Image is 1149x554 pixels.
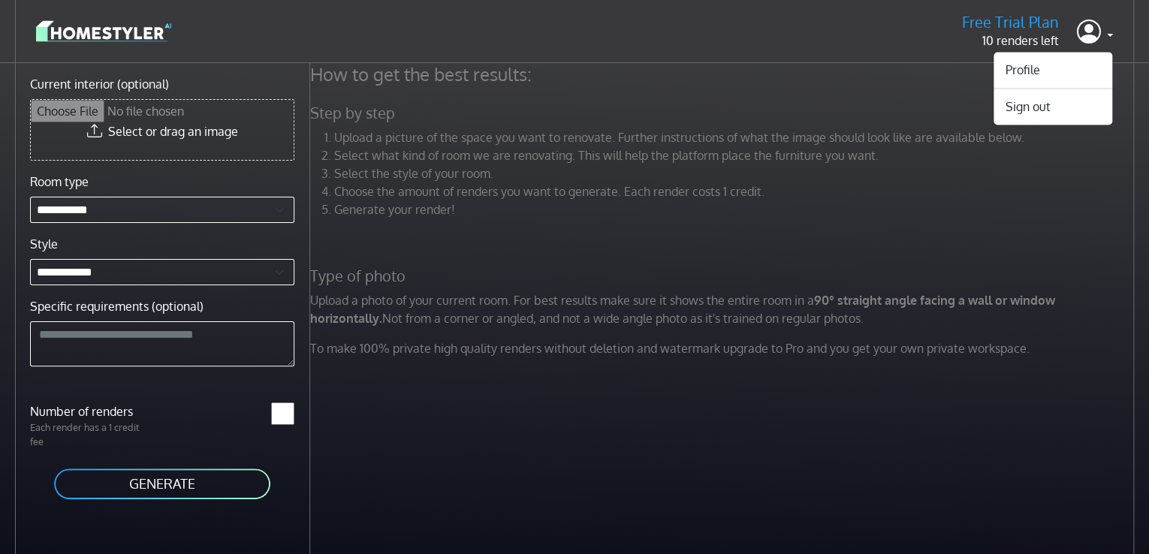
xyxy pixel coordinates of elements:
label: Style [30,235,58,253]
li: Upload a picture of the space you want to renovate. Further instructions of what the image should... [334,128,1138,146]
h5: Type of photo [301,266,1147,285]
h5: Step by step [301,104,1147,122]
label: Specific requirements (optional) [30,297,204,315]
h5: Free Trial Plan [962,13,1059,32]
a: Profile [994,58,1112,82]
li: Choose the amount of renders you want to generate. Each render costs 1 credit. [334,182,1138,200]
label: Current interior (optional) [30,75,169,93]
p: Each render has a 1 credit fee [21,420,162,449]
h4: How to get the best results: [301,63,1147,86]
p: 10 renders left [962,32,1059,50]
p: To make 100% private high quality renders without deletion and watermark upgrade to Pro and you g... [301,339,1147,357]
p: Upload a photo of your current room. For best results make sure it shows the entire room in a Not... [301,291,1147,327]
img: logo-3de290ba35641baa71223ecac5eacb59cb85b4c7fdf211dc9aaecaaee71ea2f8.svg [36,18,171,44]
li: Select what kind of room we are renovating. This will help the platform place the furniture you w... [334,146,1138,164]
li: Select the style of your room. [334,164,1138,182]
label: Number of renders [21,402,162,420]
label: Room type [30,173,89,191]
li: Generate your render! [334,200,1138,218]
button: Sign out [994,95,1112,119]
button: GENERATE [53,467,272,501]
